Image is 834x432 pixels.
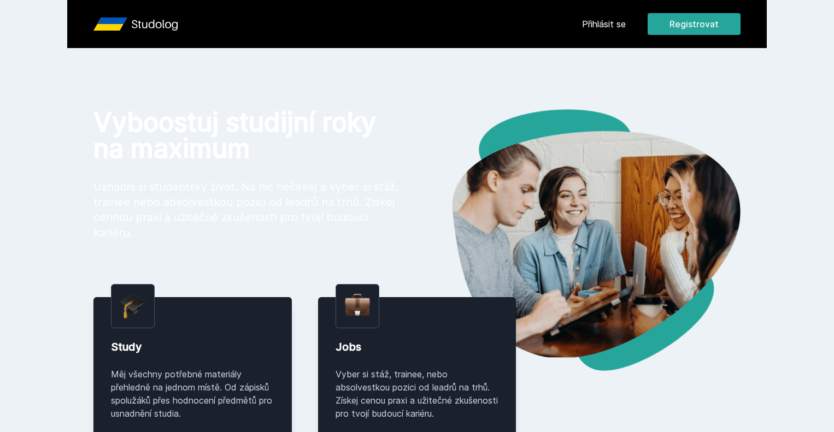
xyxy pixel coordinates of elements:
[345,291,370,319] img: briefcase.png
[582,17,626,31] a: Přihlásit se
[93,179,400,240] p: Usnadni si studentský život. Na nic nečekej a vyber si stáž, trainee nebo absolvestkou pozici od ...
[93,109,400,162] h1: Vyboostuj studijní roky na maximum
[120,293,145,319] img: graduation-cap.png
[417,109,741,371] img: hero.png
[111,368,274,420] div: Měj všechny potřebné materiály přehledně na jednom místě. Od zápisků spolužáků přes hodnocení pře...
[336,339,499,354] div: Jobs
[336,368,499,420] div: Vyber si stáž, trainee, nebo absolvestkou pozici od leadrů na trhů. Získej cenou praxi a užitečné...
[648,13,741,35] button: Registrovat
[111,339,274,354] div: Study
